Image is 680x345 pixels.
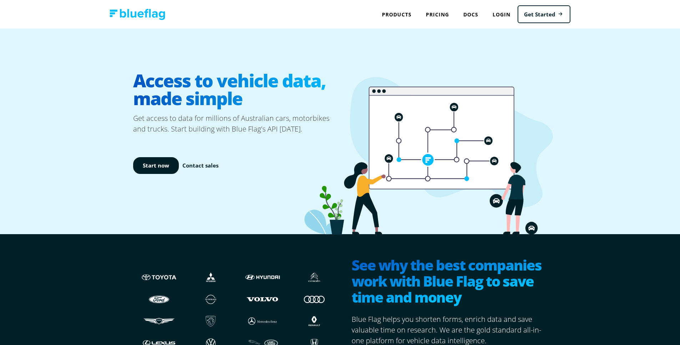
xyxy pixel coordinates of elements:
img: Toyota logo [140,271,178,284]
img: Nissan logo [192,292,230,306]
h2: See why the best companies work with Blue Flag to save time and money [352,257,547,307]
p: Get access to data for millions of Australian cars, motorbikes and trucks. Start building with Bl... [133,113,340,134]
img: Citroen logo [296,271,333,284]
img: Hyundai logo [244,271,281,284]
img: Ford logo [140,292,178,306]
a: Contact sales [182,161,218,170]
img: Genesis logo [140,314,178,328]
a: Start now [133,157,179,174]
img: Volvo logo [244,292,281,306]
h1: Access to vehicle data, made simple [133,66,340,113]
img: Mercedes logo [244,314,281,328]
a: Get Started [518,5,570,24]
img: Peugeot logo [192,314,230,328]
img: Renault logo [296,314,333,328]
div: Products [375,7,419,22]
img: Blue Flag logo [110,9,165,20]
a: Pricing [419,7,456,22]
img: Mistubishi logo [192,271,230,284]
img: Audi logo [296,292,333,306]
a: Login to Blue Flag application [485,7,518,22]
a: Docs [456,7,485,22]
